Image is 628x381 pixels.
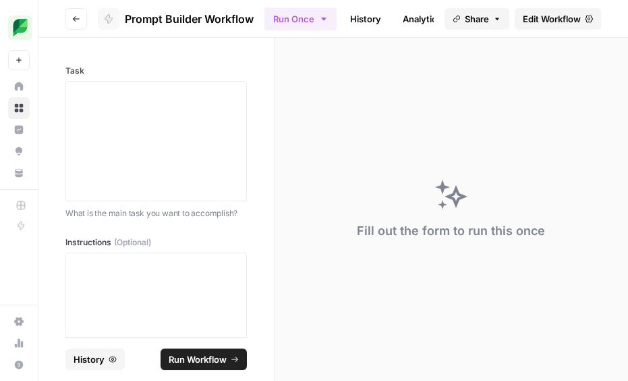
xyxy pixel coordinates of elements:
p: What is the main task you want to accomplish? [65,207,247,220]
a: Edit Workflow [515,8,601,30]
a: Opportunities [8,141,30,162]
a: Settings [8,311,30,332]
a: Usage [8,332,30,354]
button: History [65,349,125,370]
button: Help + Support [8,354,30,376]
img: SproutSocial Logo [8,16,32,40]
button: Run Once [264,7,337,30]
button: Share [445,8,509,30]
button: Workspace: SproutSocial [8,11,30,45]
a: Insights [8,119,30,141]
a: Prompt Builder Workflow [98,8,254,30]
a: History [342,8,389,30]
span: Share [465,12,489,26]
span: Prompt Builder Workflow [125,11,254,27]
span: Run Workflow [169,353,227,366]
span: (Optional) [114,236,151,249]
a: Browse [8,97,30,119]
label: Instructions [65,236,247,249]
a: Home [8,76,30,97]
span: Edit Workflow [523,12,581,26]
a: Analytics [395,8,450,30]
a: Your Data [8,162,30,184]
span: History [74,353,105,366]
div: Fill out the form to run this once [357,222,545,240]
label: Task [65,65,247,77]
button: Run Workflow [161,349,247,370]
